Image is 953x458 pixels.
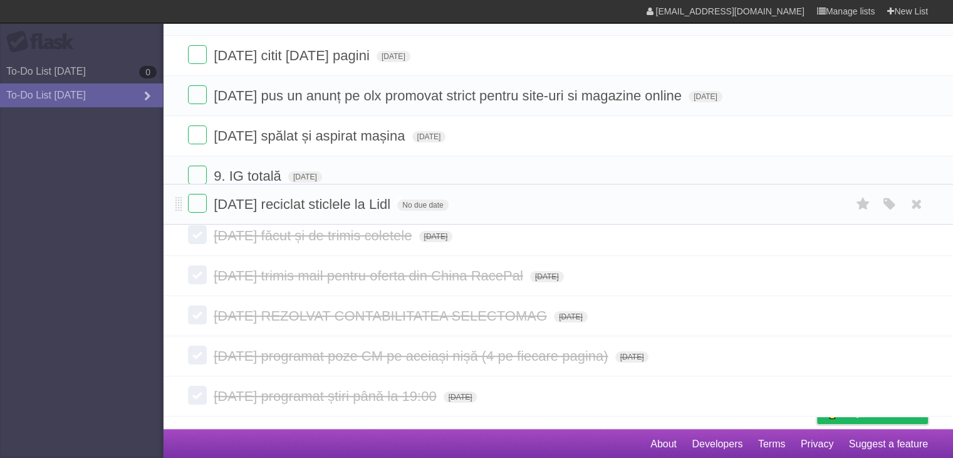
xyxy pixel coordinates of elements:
a: Privacy [801,432,833,456]
span: [DATE] programat știri până la 19:00 [214,388,439,404]
span: [DATE] citit [DATE] pagini [214,48,373,63]
span: [DATE] [530,271,564,282]
span: 9. IG totală [214,168,284,184]
span: [DATE] pus un anunț pe olx promovat strict pentru site-uri si magazine online [214,88,685,104]
label: Star task [851,194,875,215]
label: Done [188,125,207,144]
span: [DATE] [554,311,588,322]
label: Done [188,194,207,213]
label: Done [188,386,207,405]
span: [DATE] [419,231,453,242]
span: [DATE] spălat și aspirat mașina [214,128,408,144]
label: Done [188,225,207,244]
a: About [650,432,677,456]
span: [DATE] REZOLVAT CONTABILITATEA SELECTOMAG [214,308,550,324]
span: [DATE] făcut și de trimis coletele [214,228,415,243]
div: Flask [6,31,81,53]
b: 0 [139,66,157,78]
span: No due date [397,200,448,211]
span: [DATE] trimis mail pentru oferta din China RacePal [214,268,526,284]
span: [DATE] programat poze CM pe aceiași nișă (4 pe fiecare pagina) [214,348,611,364]
span: [DATE] [288,171,322,183]
label: Done [188,85,207,104]
span: [DATE] [377,51,410,62]
span: [DATE] [412,131,446,142]
label: Done [188,166,207,184]
label: Done [188,45,207,64]
a: Developers [692,432,742,456]
span: [DATE] [444,391,477,403]
label: Done [188,346,207,365]
a: Suggest a feature [849,432,928,456]
span: Buy me a coffee [843,402,922,423]
span: [DATE] [615,351,649,363]
span: [DATE] [689,91,722,102]
label: Done [188,265,207,284]
label: Done [188,306,207,324]
span: [DATE] reciclat sticlele la Lidl [214,196,393,212]
a: Terms [758,432,786,456]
